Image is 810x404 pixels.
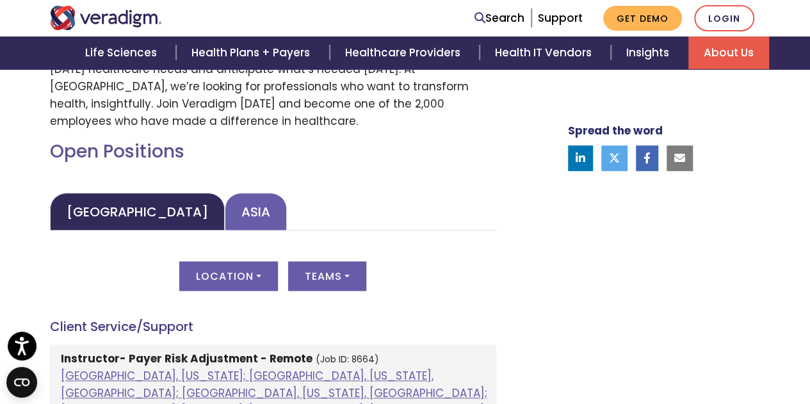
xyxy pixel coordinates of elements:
a: Healthcare Providers [330,36,480,69]
small: (Job ID: 8664) [316,353,379,366]
a: Insights [611,36,688,69]
a: Search [474,10,524,27]
a: About Us [688,36,769,69]
button: Teams [288,261,366,291]
p: Join a passionate team of dedicated associates who work side-by-side with caregivers, developers,... [50,26,496,130]
a: Health Plans + Payers [176,36,329,69]
a: Support [538,10,583,26]
a: [GEOGRAPHIC_DATA] [50,193,225,230]
strong: Spread the word [568,123,663,138]
img: Veradigm logo [50,6,162,30]
strong: Instructor- Payer Risk Adjustment - Remote [61,351,312,366]
a: Asia [225,193,287,230]
button: Open CMP widget [6,367,37,398]
a: Life Sciences [70,36,176,69]
h2: Open Positions [50,141,496,163]
button: Location [179,261,278,291]
h4: Client Service/Support [50,319,496,334]
a: Health IT Vendors [480,36,611,69]
a: Login [694,5,754,31]
a: Get Demo [603,6,682,31]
